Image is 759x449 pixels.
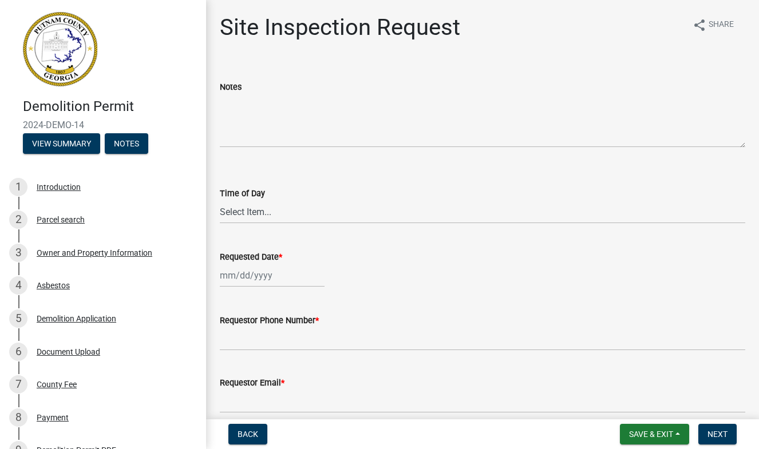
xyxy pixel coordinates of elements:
button: Back [228,424,267,444]
button: View Summary [23,133,100,154]
div: 8 [9,408,27,427]
div: 5 [9,309,27,328]
h1: Site Inspection Request [220,14,460,41]
div: Document Upload [37,348,100,356]
div: Demolition Application [37,315,116,323]
div: 2 [9,210,27,229]
div: Payment [37,414,69,422]
div: Introduction [37,183,81,191]
div: County Fee [37,380,77,388]
button: shareShare [683,14,743,36]
wm-modal-confirm: Summary [23,140,100,149]
i: share [693,18,706,32]
label: Notes [220,84,242,92]
input: mm/dd/yyyy [220,264,325,287]
button: Save & Exit [620,424,689,444]
div: Asbestos [37,281,70,289]
h4: Demolition Permit [23,98,197,115]
span: Back [238,430,258,439]
span: Save & Exit [629,430,673,439]
wm-modal-confirm: Notes [105,140,148,149]
label: Requestor Email [220,379,284,387]
div: 4 [9,276,27,295]
div: 3 [9,244,27,262]
div: Parcel search [37,216,85,224]
div: 7 [9,375,27,394]
span: 2024-DEMO-14 [23,120,183,130]
button: Next [698,424,737,444]
label: Requestor Phone Number [220,317,319,325]
img: Putnam County, Georgia [23,12,97,86]
label: Time of Day [220,190,265,198]
label: Requested Date [220,253,282,261]
div: Owner and Property Information [37,249,152,257]
button: Notes [105,133,148,154]
div: 6 [9,343,27,361]
span: Next [707,430,728,439]
div: 1 [9,178,27,196]
span: Share [709,18,734,32]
